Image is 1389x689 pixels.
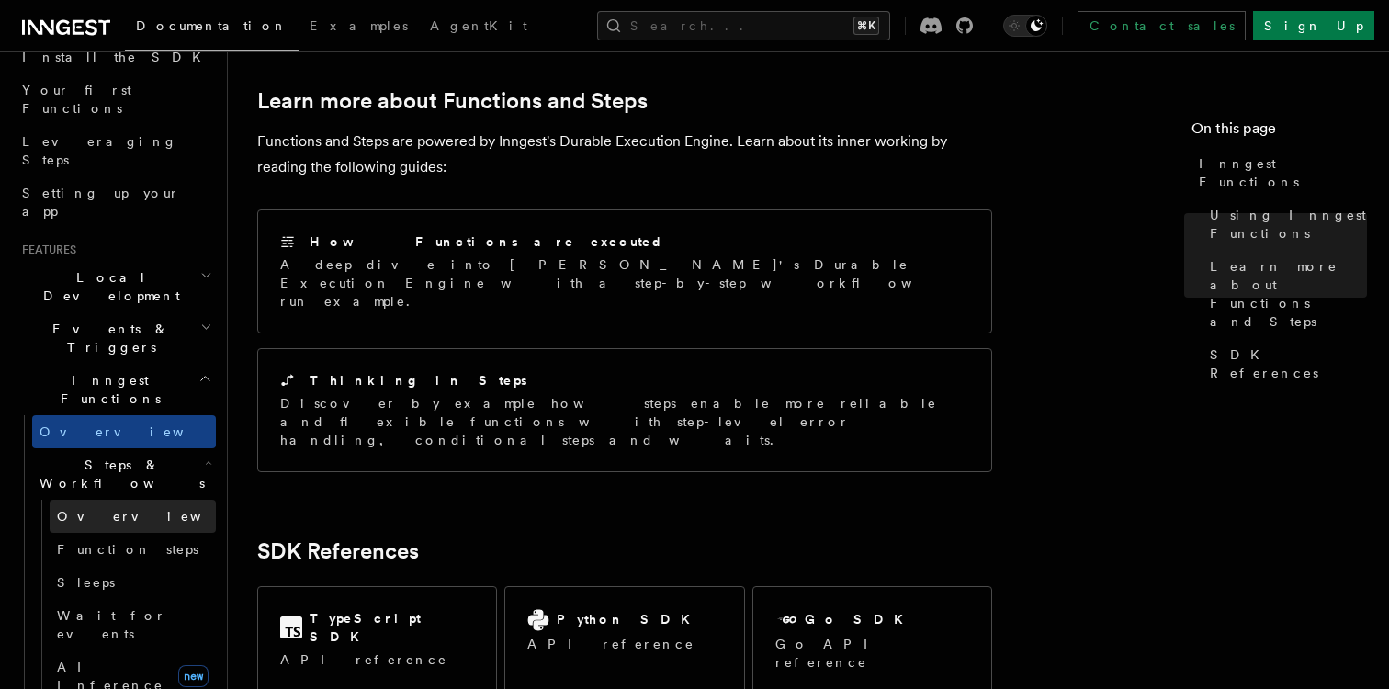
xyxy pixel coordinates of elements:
h2: TypeScript SDK [310,609,474,646]
span: Documentation [136,18,288,33]
a: Documentation [125,6,299,51]
span: Events & Triggers [15,320,200,356]
a: AgentKit [419,6,538,50]
span: Function steps [57,542,198,557]
button: Events & Triggers [15,312,216,364]
a: Leveraging Steps [15,125,216,176]
span: new [178,665,209,687]
button: Toggle dark mode [1003,15,1047,37]
span: Examples [310,18,408,33]
span: Setting up your app [22,186,180,219]
a: Setting up your app [15,176,216,228]
span: Features [15,243,76,257]
a: Thinking in StepsDiscover by example how steps enable more reliable and flexible functions with s... [257,348,992,472]
span: AgentKit [430,18,527,33]
a: Overview [32,415,216,448]
span: Using Inngest Functions [1210,206,1367,243]
a: Your first Functions [15,73,216,125]
p: Go API reference [775,635,969,672]
h2: Python SDK [557,610,701,628]
button: Inngest Functions [15,364,216,415]
a: Function steps [50,533,216,566]
button: Steps & Workflows [32,448,216,500]
a: Wait for events [50,599,216,650]
a: Install the SDK [15,40,216,73]
h2: Thinking in Steps [310,371,527,390]
span: Steps & Workflows [32,456,205,492]
a: Sign Up [1253,11,1374,40]
span: Inngest Functions [15,371,198,408]
p: API reference [280,650,474,669]
h4: On this page [1191,118,1367,147]
p: Functions and Steps are powered by Inngest's Durable Execution Engine. Learn about its inner work... [257,129,992,180]
span: Sleeps [57,575,115,590]
a: How Functions are executedA deep dive into [PERSON_NAME]'s Durable Execution Engine with a step-b... [257,209,992,333]
span: Overview [57,509,246,524]
span: Your first Functions [22,83,131,116]
span: Leveraging Steps [22,134,177,167]
span: Overview [40,424,229,439]
a: Learn more about Functions and Steps [1203,250,1367,338]
a: Learn more about Functions and Steps [257,88,648,114]
a: Overview [50,500,216,533]
button: Local Development [15,261,216,312]
span: Install the SDK [22,50,212,64]
a: Inngest Functions [1191,147,1367,198]
h2: Go SDK [805,610,914,628]
h2: How Functions are executed [310,232,664,251]
p: API reference [527,635,701,653]
a: SDK References [1203,338,1367,390]
a: Sleeps [50,566,216,599]
span: SDK References [1210,345,1367,382]
span: Inngest Functions [1199,154,1367,191]
a: Examples [299,6,419,50]
a: Contact sales [1078,11,1246,40]
span: Wait for events [57,608,166,641]
button: Search...⌘K [597,11,890,40]
p: A deep dive into [PERSON_NAME]'s Durable Execution Engine with a step-by-step workflow run example. [280,255,969,311]
p: Discover by example how steps enable more reliable and flexible functions with step-level error h... [280,394,969,449]
a: Using Inngest Functions [1203,198,1367,250]
span: Learn more about Functions and Steps [1210,257,1367,331]
span: Local Development [15,268,200,305]
a: SDK References [257,538,419,564]
kbd: ⌘K [853,17,879,35]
